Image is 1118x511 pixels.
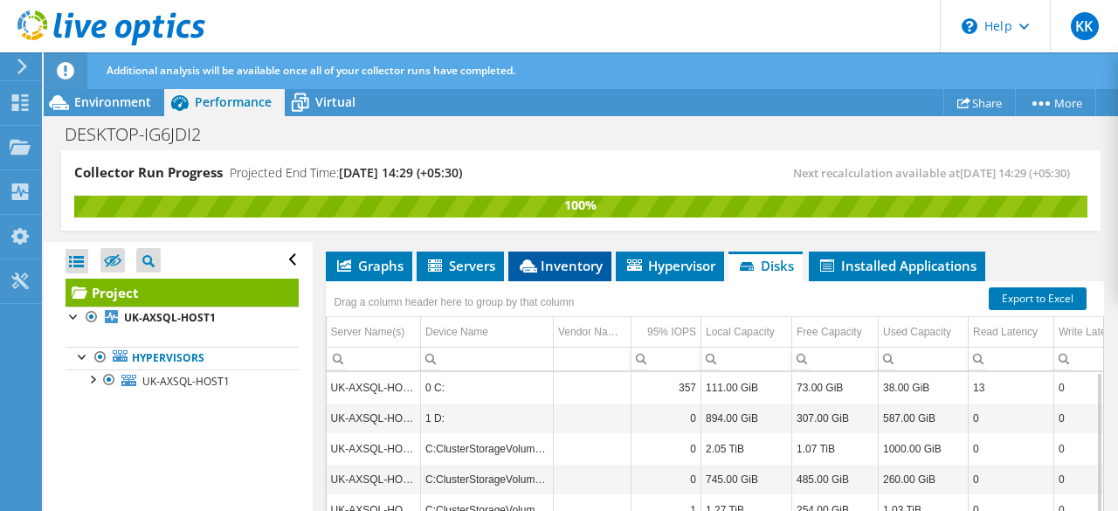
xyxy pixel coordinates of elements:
[879,347,969,370] td: Column Used Capacity, Filter cell
[554,372,631,403] td: Column Vendor Name*, Value
[793,165,1079,181] span: Next recalculation available at
[107,63,515,78] span: Additional analysis will be available once all of your collector runs have completed.
[554,433,631,464] td: Column Vendor Name*, Value
[792,317,879,348] td: Free Capacity Column
[631,317,701,348] td: 95% IOPS Column
[331,321,405,342] div: Server Name(s)
[706,321,775,342] div: Local Capacity
[962,18,977,34] svg: \n
[625,257,715,274] span: Hypervisor
[327,433,421,464] td: Column Server Name(s), Value UK-AXSQL-HOST1
[330,290,579,314] div: Drag a column header here to group by that column
[335,257,404,274] span: Graphs
[315,93,355,110] span: Virtual
[554,317,631,348] td: Vendor Name* Column
[195,93,272,110] span: Performance
[74,93,151,110] span: Environment
[883,321,951,342] div: Used Capacity
[339,164,462,181] span: [DATE] 14:29 (+05:30)
[327,347,421,370] td: Column Server Name(s), Filter cell
[1071,12,1099,40] span: KK
[230,163,462,183] h4: Projected End Time:
[701,372,792,403] td: Column Local Capacity, Value 111.00 GiB
[879,464,969,494] td: Column Used Capacity, Value 260.00 GiB
[797,321,862,342] div: Free Capacity
[327,372,421,403] td: Column Server Name(s), Value UK-AXSQL-HOST1
[989,287,1087,310] a: Export to Excel
[879,433,969,464] td: Column Used Capacity, Value 1000.00 GiB
[421,317,554,348] td: Device Name Column
[969,433,1054,464] td: Column Read Latency, Value 0
[792,372,879,403] td: Column Free Capacity, Value 73.00 GiB
[554,347,631,370] td: Column Vendor Name*, Filter cell
[327,403,421,433] td: Column Server Name(s), Value UK-AXSQL-HOST1
[701,464,792,494] td: Column Local Capacity, Value 745.00 GiB
[421,372,554,403] td: Column Device Name, Value 0 C:
[142,374,230,389] span: UK-AXSQL-HOST1
[558,321,626,342] div: Vendor Name*
[66,369,299,392] a: UK-AXSQL-HOST1
[327,317,421,348] td: Server Name(s) Column
[631,433,701,464] td: Column 95% IOPS, Value 0
[66,347,299,369] a: Hypervisors
[425,257,495,274] span: Servers
[421,464,554,494] td: Column Device Name, Value C:ClusterStorageVolume17
[554,464,631,494] td: Column Vendor Name*, Value
[973,321,1038,342] div: Read Latency
[969,372,1054,403] td: Column Read Latency, Value 13
[943,89,1016,116] a: Share
[792,403,879,433] td: Column Free Capacity, Value 307.00 GiB
[879,372,969,403] td: Column Used Capacity, Value 38.00 GiB
[421,433,554,464] td: Column Device Name, Value C:ClusterStorageVolume13
[969,403,1054,433] td: Column Read Latency, Value 0
[818,257,977,274] span: Installed Applications
[66,279,299,307] a: Project
[74,196,1087,215] div: 100%
[969,347,1054,370] td: Column Read Latency, Filter cell
[701,347,792,370] td: Column Local Capacity, Filter cell
[554,403,631,433] td: Column Vendor Name*, Value
[631,464,701,494] td: Column 95% IOPS, Value 0
[792,433,879,464] td: Column Free Capacity, Value 1.07 TiB
[879,317,969,348] td: Used Capacity Column
[421,347,554,370] td: Column Device Name, Filter cell
[631,347,701,370] td: Column 95% IOPS, Filter cell
[969,317,1054,348] td: Read Latency Column
[701,317,792,348] td: Local Capacity Column
[1015,89,1096,116] a: More
[701,403,792,433] td: Column Local Capacity, Value 894.00 GiB
[517,257,603,274] span: Inventory
[879,403,969,433] td: Column Used Capacity, Value 587.00 GiB
[737,257,794,274] span: Disks
[631,372,701,403] td: Column 95% IOPS, Value 357
[647,321,696,342] div: 95% IOPS
[792,464,879,494] td: Column Free Capacity, Value 485.00 GiB
[327,464,421,494] td: Column Server Name(s), Value UK-AXSQL-HOST1
[792,347,879,370] td: Column Free Capacity, Filter cell
[701,433,792,464] td: Column Local Capacity, Value 2.05 TiB
[960,165,1070,181] span: [DATE] 14:29 (+05:30)
[631,403,701,433] td: Column 95% IOPS, Value 0
[66,307,299,329] a: UK-AXSQL-HOST1
[425,321,488,342] div: Device Name
[969,464,1054,494] td: Column Read Latency, Value 0
[57,125,228,144] h1: DESKTOP-IG6JDI2
[421,403,554,433] td: Column Device Name, Value 1 D:
[124,310,216,325] b: UK-AXSQL-HOST1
